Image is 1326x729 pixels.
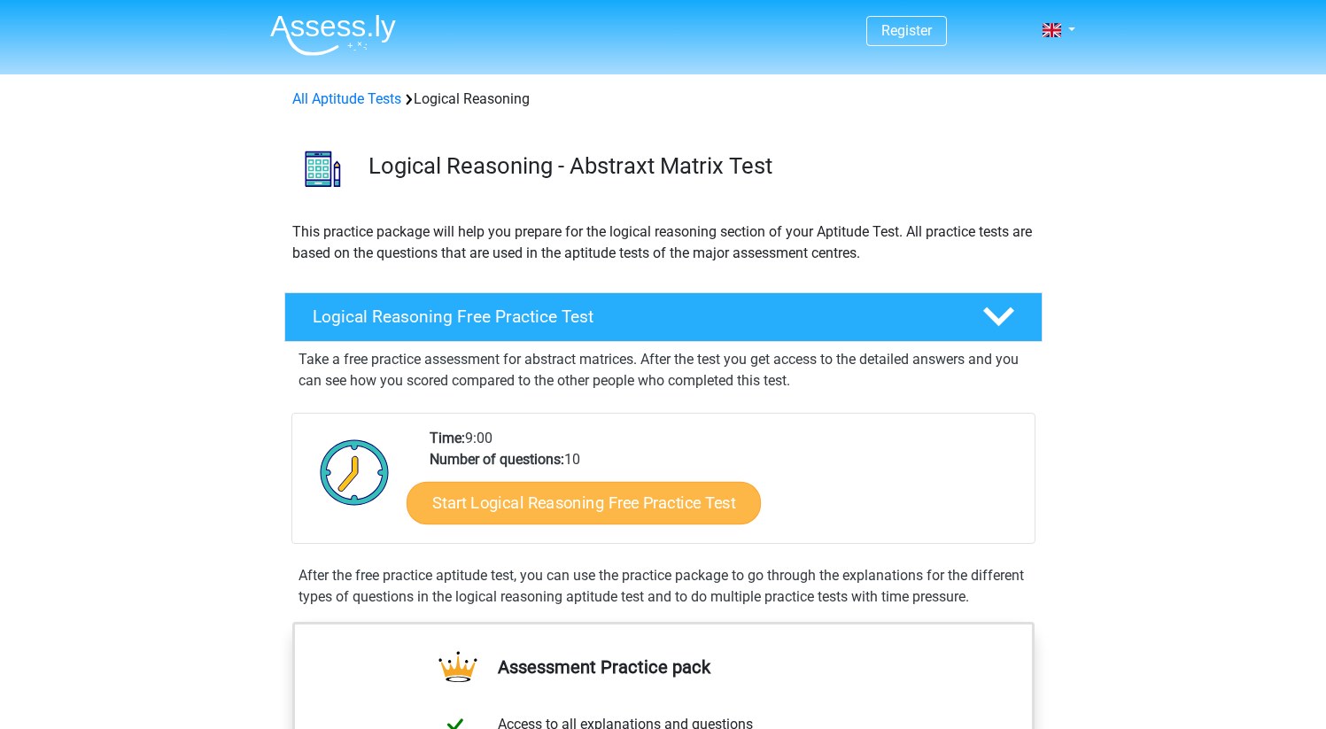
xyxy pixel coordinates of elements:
[285,89,1042,110] div: Logical Reasoning
[285,131,361,206] img: logical reasoning
[270,14,396,56] img: Assessly
[292,221,1035,264] p: This practice package will help you prepare for the logical reasoning section of your Aptitude Te...
[407,481,761,523] a: Start Logical Reasoning Free Practice Test
[292,90,401,107] a: All Aptitude Tests
[277,292,1050,342] a: Logical Reasoning Free Practice Test
[299,349,1028,392] p: Take a free practice assessment for abstract matrices. After the test you get access to the detai...
[291,565,1035,608] div: After the free practice aptitude test, you can use the practice package to go through the explana...
[368,152,1028,180] h3: Logical Reasoning - Abstraxt Matrix Test
[430,451,564,468] b: Number of questions:
[430,430,465,446] b: Time:
[310,428,399,516] img: Clock
[881,22,932,39] a: Register
[416,428,1034,543] div: 9:00 10
[313,306,954,327] h4: Logical Reasoning Free Practice Test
